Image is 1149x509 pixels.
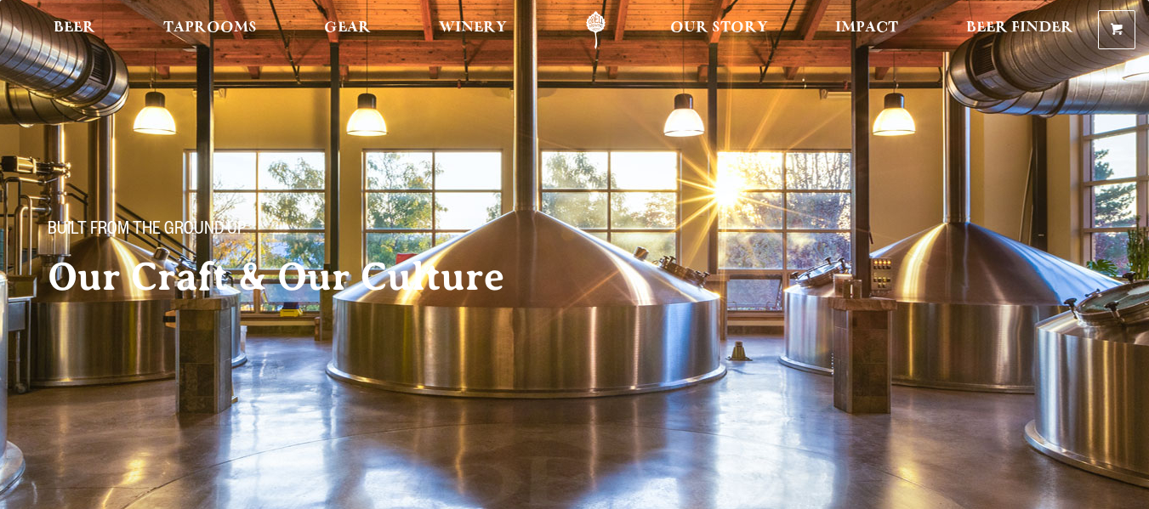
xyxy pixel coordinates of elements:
[824,11,909,49] a: Impact
[43,11,106,49] a: Beer
[163,21,257,35] span: Taprooms
[428,11,518,49] a: Winery
[564,11,628,49] a: Odell Home
[152,11,268,49] a: Taprooms
[313,11,382,49] a: Gear
[48,256,578,298] h2: Our Craft & Our Culture
[439,21,507,35] span: Winery
[835,21,898,35] span: Impact
[324,21,371,35] span: Gear
[54,21,95,35] span: Beer
[670,21,768,35] span: Our Story
[955,11,1084,49] a: Beer Finder
[966,21,1073,35] span: Beer Finder
[48,220,246,242] span: Built From The Ground Up
[659,11,779,49] a: Our Story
